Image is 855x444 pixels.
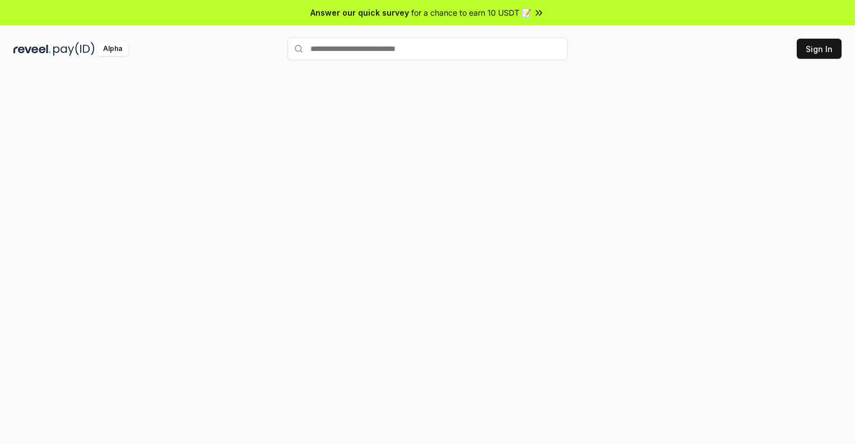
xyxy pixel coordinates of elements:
[411,7,531,18] span: for a chance to earn 10 USDT 📝
[797,39,842,59] button: Sign In
[310,7,409,18] span: Answer our quick survey
[53,42,95,56] img: pay_id
[97,42,128,56] div: Alpha
[13,42,51,56] img: reveel_dark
